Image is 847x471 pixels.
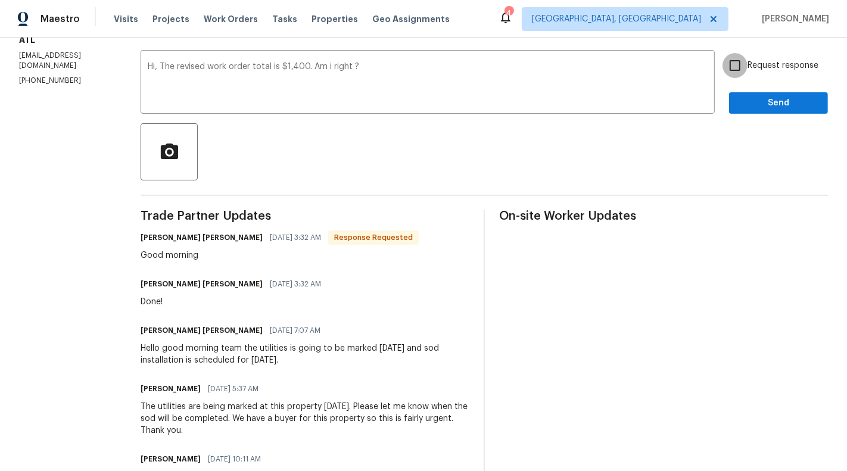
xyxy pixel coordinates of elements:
[141,249,419,261] div: Good morning
[748,60,818,72] span: Request response
[141,383,201,395] h6: [PERSON_NAME]
[208,453,261,465] span: [DATE] 10:11 AM
[141,210,469,222] span: Trade Partner Updates
[114,13,138,25] span: Visits
[270,325,320,336] span: [DATE] 7:07 AM
[532,13,701,25] span: [GEOGRAPHIC_DATA], [GEOGRAPHIC_DATA]
[141,296,328,308] div: Done!
[141,232,263,244] h6: [PERSON_NAME] [PERSON_NAME]
[505,7,513,19] div: 4
[372,13,450,25] span: Geo Assignments
[757,13,829,25] span: [PERSON_NAME]
[41,13,80,25] span: Maestro
[19,76,112,86] p: [PHONE_NUMBER]
[148,63,708,104] textarea: Hi, The revised work order total is $1,400. Am i right ?
[729,92,828,114] button: Send
[141,453,201,465] h6: [PERSON_NAME]
[152,13,189,25] span: Projects
[141,278,263,290] h6: [PERSON_NAME] [PERSON_NAME]
[208,383,259,395] span: [DATE] 5:37 AM
[499,210,828,222] span: On-site Worker Updates
[739,96,818,111] span: Send
[141,342,469,366] div: Hello good morning team the utilities is going to be marked [DATE] and sod installation is schedu...
[141,401,469,436] div: The utilities are being marked at this property [DATE]. Please let me know when the sod will be c...
[204,13,258,25] span: Work Orders
[312,13,358,25] span: Properties
[19,51,112,71] p: [EMAIL_ADDRESS][DOMAIN_NAME]
[329,232,418,244] span: Response Requested
[270,232,321,244] span: [DATE] 3:32 AM
[141,325,263,336] h6: [PERSON_NAME] [PERSON_NAME]
[272,15,297,23] span: Tasks
[270,278,321,290] span: [DATE] 3:32 AM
